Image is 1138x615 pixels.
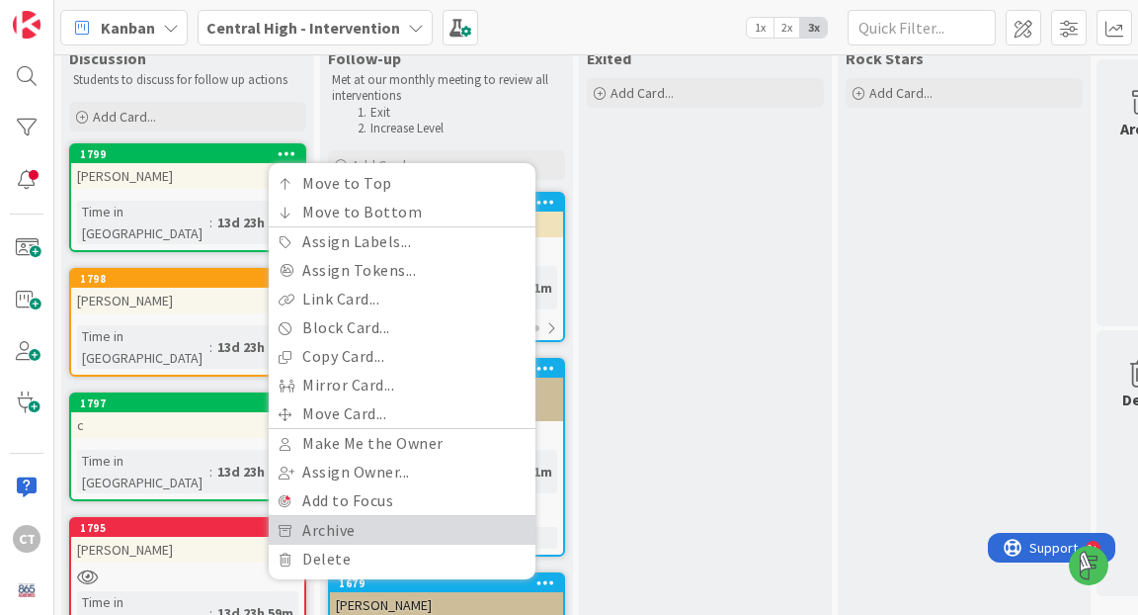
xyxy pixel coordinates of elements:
a: Delete [269,545,535,573]
a: Make Me the Owner [269,429,535,458]
div: 1799 [80,147,304,161]
span: Rock Stars [846,48,924,68]
li: Exit [352,105,562,121]
div: 1798[PERSON_NAME] [71,270,304,313]
div: Time in [GEOGRAPHIC_DATA] [77,450,209,493]
div: 1679 [330,574,563,592]
span: 2x [773,18,800,38]
span: : [209,461,212,483]
span: Add Card... [352,156,415,174]
p: Students to discuss for follow up actions [73,72,302,88]
a: Move to Bottom [269,198,535,226]
div: [PERSON_NAME] [71,163,304,189]
span: Follow-up [328,48,401,68]
a: Move to Top [269,169,535,198]
a: Assign Tokens... [269,256,535,285]
div: CT [13,525,41,553]
div: 1679 [339,576,563,590]
div: 1798 [80,272,304,286]
span: 1x [747,18,773,38]
div: 1798 [71,270,304,288]
input: Quick Filter... [848,10,996,45]
div: Time in [GEOGRAPHIC_DATA] [77,325,209,369]
a: Mirror Card... [269,371,535,399]
div: 1799Move to TopMove to BottomAssign Labels...Assign Tokens...Link Card...Block Card...Copy Card..... [71,145,304,189]
div: 1795[PERSON_NAME] [71,519,304,563]
div: 1795 [71,519,304,537]
span: Discussion [69,48,146,68]
div: 1797c [71,395,304,438]
a: 1798[PERSON_NAME]Time in [GEOGRAPHIC_DATA]:13d 23h 49m [69,268,306,377]
li: Increase Level [352,121,562,136]
a: Assign Labels... [269,227,535,256]
a: Block Card... [269,313,535,342]
div: 1799Move to TopMove to BottomAssign Labels...Assign Tokens...Link Card...Block Card...Copy Card..... [71,145,304,163]
a: Assign Owner... [269,458,535,486]
div: 1795 [80,521,304,535]
span: Add Card... [93,108,156,126]
a: Copy Card... [269,342,535,371]
img: avatar [13,576,41,604]
div: 13d 23h 48m [212,212,298,233]
span: : [209,336,212,358]
div: Time in [GEOGRAPHIC_DATA] [77,201,209,244]
span: Kanban [101,16,155,40]
div: 13d 23h 49m [212,461,298,483]
a: Add to Focus [269,486,535,515]
a: 1797cTime in [GEOGRAPHIC_DATA]:13d 23h 49m [69,393,306,501]
div: [PERSON_NAME] [71,537,304,563]
span: Support [41,3,90,27]
div: [PERSON_NAME] [71,288,304,313]
div: 1797 [71,395,304,412]
a: 1799Move to TopMove to BottomAssign Labels...Assign Tokens...Link Card...Block Card...Copy Card..... [69,143,306,252]
div: 9+ [100,8,110,24]
span: Add Card... [869,84,933,102]
a: Move Card... [269,399,535,428]
a: Archive [269,516,535,545]
span: Add Card... [610,84,674,102]
b: Central High - Intervention [206,18,400,38]
p: Met at our monthly meeting to review all interventions [332,72,561,105]
div: 13d 23h 49m [212,336,298,358]
div: 1797 [80,396,304,410]
div: c [71,412,304,438]
img: Visit kanbanzone.com [13,11,41,39]
span: : [209,212,212,233]
span: 3x [800,18,827,38]
a: Link Card... [269,285,535,313]
span: Exited [587,48,631,68]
